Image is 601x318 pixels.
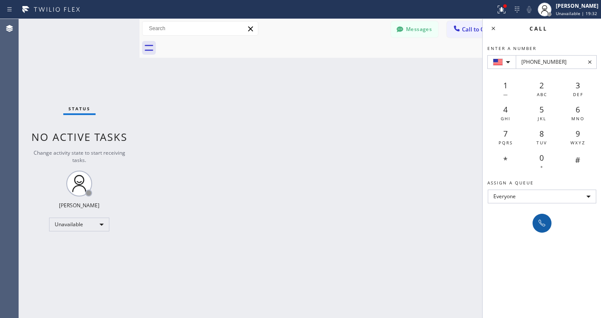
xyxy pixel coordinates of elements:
span: 0 [539,153,544,163]
span: 6 [576,104,580,115]
span: Call to Customer [462,25,507,33]
button: Messages [391,21,438,37]
span: Unavailable | 19:32 [556,10,597,16]
span: JKL [538,115,546,122]
div: [PERSON_NAME] [556,2,598,9]
span: WXYZ [570,140,586,146]
span: Assign a queue [487,180,534,186]
span: 9 [576,128,580,139]
input: Search [143,22,258,35]
span: Status [68,106,90,112]
span: GHI [501,115,511,122]
span: ABC [537,91,547,97]
span: 1 [503,80,508,90]
span: 5 [539,104,544,115]
span: # [575,155,580,165]
span: + [540,164,544,170]
span: Call [530,25,548,32]
span: Enter a number [487,45,536,51]
button: Call to Customer [447,21,513,37]
span: DEF [573,91,583,97]
button: Mute [523,3,535,16]
span: 3 [576,80,580,90]
span: 2 [539,80,544,90]
span: — [503,91,508,97]
span: 4 [503,104,508,115]
span: TUV [536,140,547,146]
span: PQRS [499,140,513,146]
span: 8 [539,128,544,139]
span: 7 [503,128,508,139]
span: No active tasks [31,130,127,144]
span: Change activity state to start receiving tasks. [34,149,125,164]
div: [PERSON_NAME] [59,202,99,209]
div: Everyone [488,190,596,203]
div: Unavailable [49,218,109,231]
span: MNO [571,115,585,122]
